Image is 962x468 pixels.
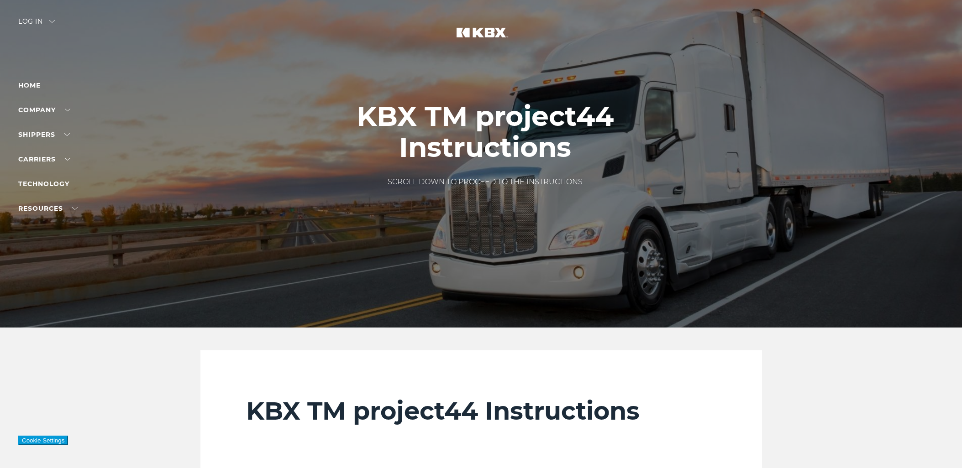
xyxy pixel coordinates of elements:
[298,101,672,163] h1: KBX TM project44 Instructions
[18,130,70,139] a: SHIPPERS
[18,18,55,31] div: Log in
[18,436,68,445] button: Cookie Settings
[18,180,69,188] a: Technology
[298,177,672,187] p: SCROLL DOWN TO PROCEED TO THE INSTRUCTIONS
[18,81,41,89] a: Home
[18,155,70,163] a: Carriers
[18,204,78,213] a: RESOURCES
[246,396,716,426] h2: KBX TM project44 Instructions
[49,20,55,23] img: arrow
[18,106,70,114] a: Company
[447,18,515,58] img: kbx logo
